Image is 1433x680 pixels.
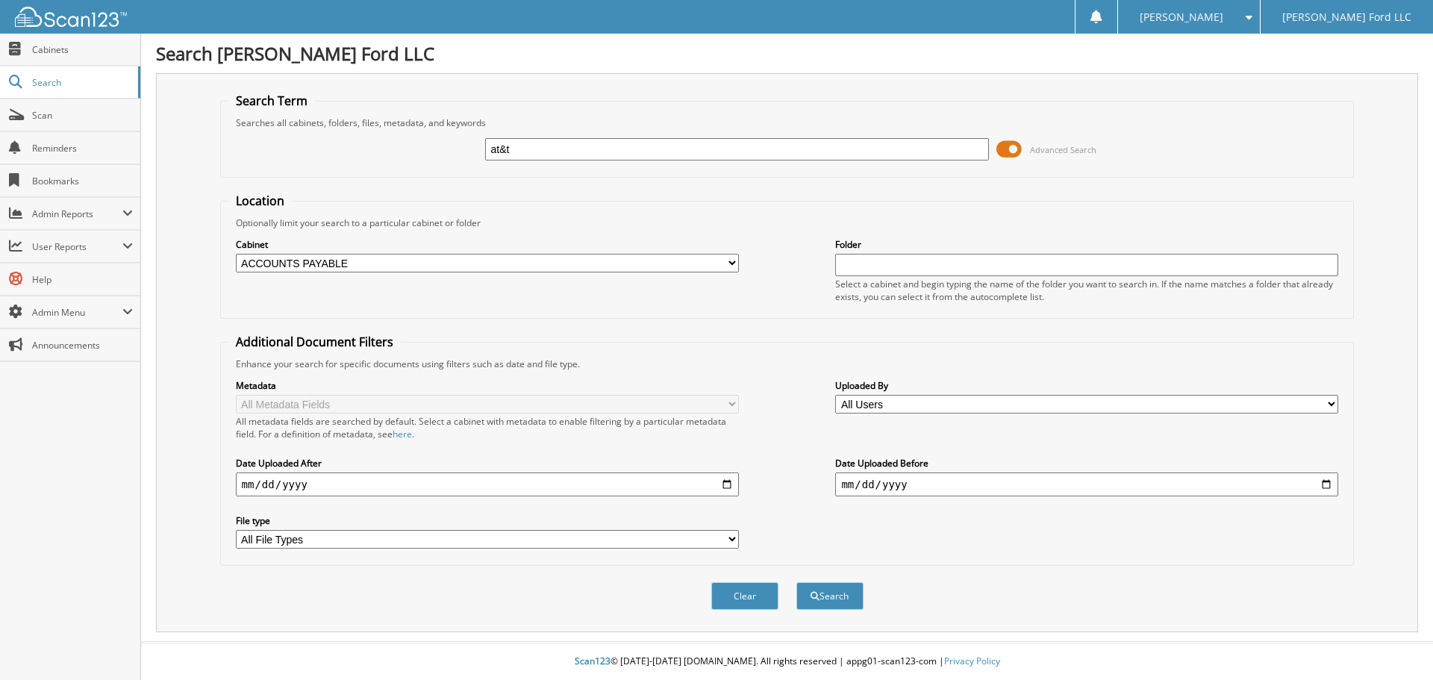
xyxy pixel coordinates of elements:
iframe: Chat Widget [1358,608,1433,680]
span: Scan123 [575,655,611,667]
div: © [DATE]-[DATE] [DOMAIN_NAME]. All rights reserved | appg01-scan123-com | [141,643,1433,680]
label: Folder [835,238,1338,251]
label: Date Uploaded After [236,457,739,470]
span: [PERSON_NAME] Ford LLC [1282,13,1411,22]
label: Date Uploaded Before [835,457,1338,470]
span: Cabinets [32,43,133,56]
label: Cabinet [236,238,739,251]
h1: Search [PERSON_NAME] Ford LLC [156,41,1418,66]
a: here [393,428,412,440]
input: start [236,472,739,496]
a: Privacy Policy [944,655,1000,667]
span: Search [32,76,131,89]
div: Optionally limit your search to a particular cabinet or folder [228,216,1346,229]
span: Admin Menu [32,306,122,319]
span: Advanced Search [1030,144,1096,155]
div: Select a cabinet and begin typing the name of the folder you want to search in. If the name match... [835,278,1338,303]
button: Clear [711,582,778,610]
img: scan123-logo-white.svg [15,7,127,27]
div: Enhance your search for specific documents using filters such as date and file type. [228,358,1346,370]
span: Announcements [32,339,133,352]
legend: Additional Document Filters [228,334,401,350]
span: Scan [32,109,133,122]
span: Reminders [32,142,133,155]
label: Metadata [236,379,739,392]
legend: Location [228,193,292,209]
span: Bookmarks [32,175,133,187]
legend: Search Term [228,93,315,109]
label: File type [236,514,739,527]
button: Search [796,582,864,610]
span: User Reports [32,240,122,253]
div: All metadata fields are searched by default. Select a cabinet with metadata to enable filtering b... [236,415,739,440]
span: [PERSON_NAME] [1140,13,1223,22]
input: end [835,472,1338,496]
div: Searches all cabinets, folders, files, metadata, and keywords [228,116,1346,129]
span: Admin Reports [32,208,122,220]
span: Help [32,273,133,286]
label: Uploaded By [835,379,1338,392]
